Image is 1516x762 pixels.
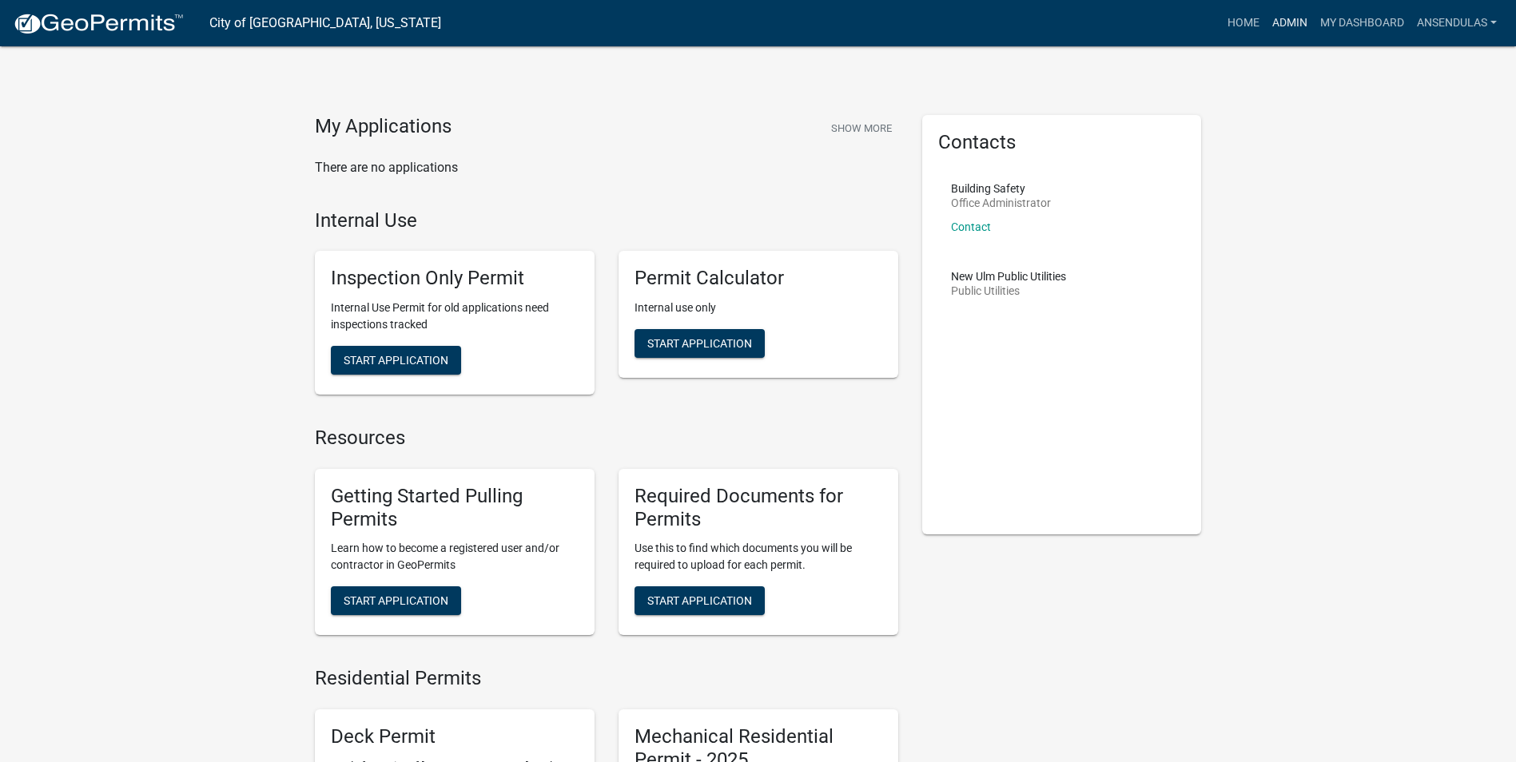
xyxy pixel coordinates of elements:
[315,115,452,139] h4: My Applications
[951,220,991,233] a: Contact
[209,10,441,37] a: City of [GEOGRAPHIC_DATA], [US_STATE]
[635,586,765,615] button: Start Application
[951,271,1066,282] p: New Ulm Public Utilities
[344,594,448,607] span: Start Application
[635,485,882,531] h5: Required Documents for Permits
[635,329,765,358] button: Start Application
[635,540,882,573] p: Use this to find which documents you will be required to upload for each permit.
[331,346,461,375] button: Start Application
[647,594,752,607] span: Start Application
[951,183,1051,194] p: Building Safety
[635,267,882,290] h5: Permit Calculator
[315,209,898,232] h4: Internal Use
[951,197,1051,208] p: Office Administrator
[331,485,579,531] h5: Getting Started Pulling Permits
[315,158,898,177] p: There are no applications
[825,115,898,141] button: Show More
[938,131,1186,154] h5: Contacts
[951,285,1066,296] p: Public Utilities
[331,267,579,290] h5: Inspection Only Permit
[344,354,448,367] span: Start Application
[635,300,882,316] p: Internal use only
[315,427,898,450] h4: Resources
[1221,8,1266,38] a: Home
[331,586,461,615] button: Start Application
[315,667,898,690] h4: Residential Permits
[1266,8,1314,38] a: Admin
[1314,8,1411,38] a: My Dashboard
[647,337,752,350] span: Start Application
[331,540,579,573] p: Learn how to become a registered user and/or contractor in GeoPermits
[331,725,579,748] h5: Deck Permit
[1411,8,1503,38] a: ansendulas
[331,300,579,333] p: Internal Use Permit for old applications need inspections tracked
